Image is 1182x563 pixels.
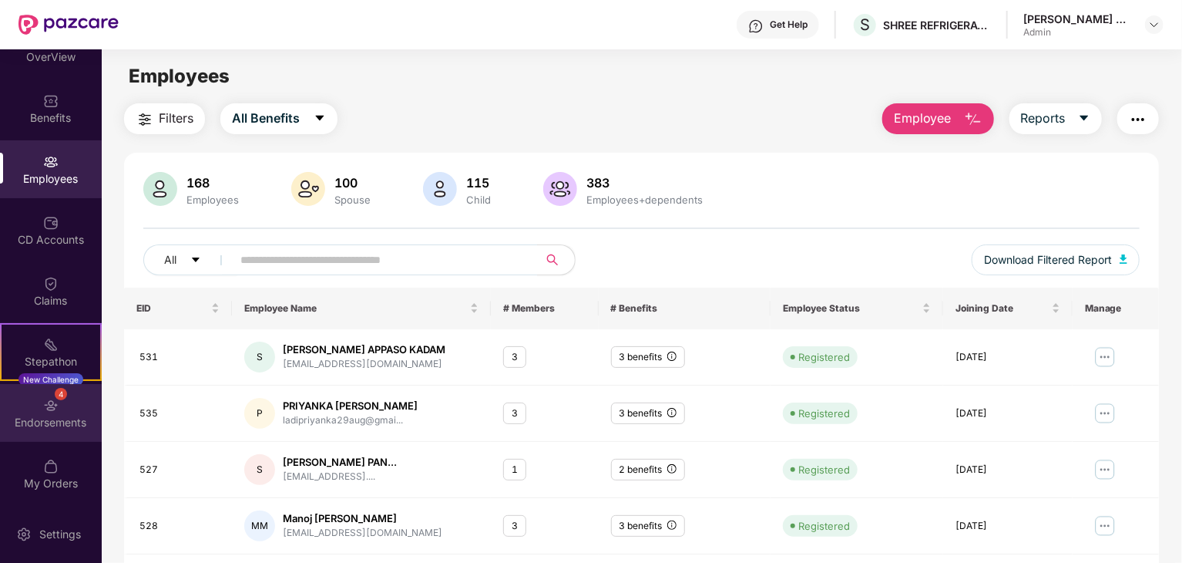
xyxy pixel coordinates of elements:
button: Allcaret-down [143,244,237,275]
span: EID [136,302,208,315]
span: search [537,254,567,266]
div: PRIYANKA [PERSON_NAME] [283,399,418,413]
img: manageButton [1093,401,1117,426]
span: Download Filtered Report [984,251,1112,268]
div: 535 [139,406,220,421]
img: svg+xml;base64,PHN2ZyBpZD0iTXlfT3JkZXJzIiBkYXRhLW5hbWU9Ik15IE9yZGVycyIgeG1sbnM9Imh0dHA6Ly93d3cudz... [43,459,59,474]
button: All Benefitscaret-down [220,103,337,134]
div: 527 [139,463,220,477]
div: 168 [183,175,242,190]
img: svg+xml;base64,PHN2ZyBpZD0iRW1wbG95ZWVzIiB4bWxucz0iaHR0cDovL3d3dy53My5vcmcvMjAwMC9zdmciIHdpZHRoPS... [43,154,59,170]
div: 531 [139,350,220,365]
div: SHREE REFRIGERATIONS LIMITED [883,18,991,32]
span: All Benefits [232,109,300,128]
img: svg+xml;base64,PHN2ZyB4bWxucz0iaHR0cDovL3d3dy53My5vcmcvMjAwMC9zdmciIHhtbG5zOnhsaW5rPSJodHRwOi8vd3... [423,172,457,206]
button: Filters [124,103,205,134]
span: S [860,15,870,34]
div: Child [463,194,494,206]
span: info-circle [667,521,677,530]
img: manageButton [1093,345,1117,369]
span: Employee [894,109,952,128]
span: info-circle [667,352,677,361]
div: [PERSON_NAME] Kale [1023,12,1131,26]
div: 3 [503,403,526,425]
span: All [164,251,176,268]
div: Settings [35,527,86,542]
img: svg+xml;base64,PHN2ZyB4bWxucz0iaHR0cDovL3d3dy53My5vcmcvMjAwMC9zdmciIHdpZHRoPSIyNCIgaGVpZ2h0PSIyNC... [1129,110,1147,129]
div: Registered [798,406,850,421]
div: 3 benefits [611,346,685,369]
img: svg+xml;base64,PHN2ZyBpZD0iSGVscC0zMngzMiIgeG1sbnM9Imh0dHA6Ly93d3cudzMub3JnLzIwMDAvc3ZnIiB3aWR0aD... [748,19,764,34]
div: [PERSON_NAME] APPASO KADAM [283,342,445,357]
div: ladipriyanka29aug@gmai... [283,413,418,428]
th: Employee Status [771,288,943,329]
span: Filters [159,109,193,128]
span: info-circle [667,408,677,417]
div: S [244,454,275,485]
div: Registered [798,462,850,477]
img: svg+xml;base64,PHN2ZyB4bWxucz0iaHR0cDovL3d3dy53My5vcmcvMjAwMC9zdmciIHdpZHRoPSIyMSIgaGVpZ2h0PSIyMC... [43,337,59,352]
img: svg+xml;base64,PHN2ZyBpZD0iQmVuZWZpdHMiIHhtbG5zPSJodHRwOi8vd3d3LnczLm9yZy8yMDAwL3N2ZyIgd2lkdGg9Ij... [43,93,59,109]
th: Employee Name [232,288,491,329]
div: 115 [463,175,494,190]
div: [EMAIL_ADDRESS][DOMAIN_NAME] [283,526,442,541]
th: Joining Date [943,288,1073,329]
img: svg+xml;base64,PHN2ZyBpZD0iRHJvcGRvd24tMzJ4MzIiIHhtbG5zPSJodHRwOi8vd3d3LnczLm9yZy8yMDAwL3N2ZyIgd2... [1148,19,1160,31]
div: 2 benefits [611,459,685,481]
img: svg+xml;base64,PHN2ZyBpZD0iQ2xhaW0iIHhtbG5zPSJodHRwOi8vd3d3LnczLm9yZy8yMDAwL3N2ZyIgd2lkdGg9IjIwIi... [43,276,59,292]
span: Employees [129,65,230,87]
div: MM [244,511,275,541]
img: svg+xml;base64,PHN2ZyB4bWxucz0iaHR0cDovL3d3dy53My5vcmcvMjAwMC9zdmciIHhtbG5zOnhsaW5rPSJodHRwOi8vd3... [291,172,325,206]
button: Download Filtered Report [972,244,1140,275]
div: Manoj [PERSON_NAME] [283,511,442,526]
div: Employees [183,194,242,206]
th: # Benefits [599,288,771,329]
button: Employee [882,103,994,134]
span: Employee Status [783,302,919,315]
div: 1 [503,459,526,481]
div: [EMAIL_ADDRESS][DOMAIN_NAME] [283,357,445,372]
img: svg+xml;base64,PHN2ZyB4bWxucz0iaHR0cDovL3d3dy53My5vcmcvMjAwMC9zdmciIHhtbG5zOnhsaW5rPSJodHRwOi8vd3... [964,110,982,129]
div: [PERSON_NAME] PAN... [283,455,397,470]
span: caret-down [190,255,201,267]
div: 100 [331,175,374,190]
div: 3 [503,346,526,369]
img: manageButton [1093,514,1117,538]
div: 3 benefits [611,403,685,425]
div: Registered [798,349,850,365]
img: svg+xml;base64,PHN2ZyBpZD0iU2V0dGluZy0yMHgyMCIgeG1sbnM9Imh0dHA6Ly93d3cudzMub3JnLzIwMDAvc3ZnIiB3aW... [16,527,32,542]
div: P [244,398,275,429]
div: Admin [1023,26,1131,39]
div: 383 [583,175,706,190]
img: New Pazcare Logo [18,15,119,35]
div: [DATE] [955,463,1060,477]
img: svg+xml;base64,PHN2ZyB4bWxucz0iaHR0cDovL3d3dy53My5vcmcvMjAwMC9zdmciIHhtbG5zOnhsaW5rPSJodHRwOi8vd3... [1120,255,1127,264]
div: 3 [503,515,526,538]
div: Registered [798,518,850,534]
th: Manage [1073,288,1159,329]
div: Spouse [331,194,374,206]
div: Get Help [770,19,808,31]
span: info-circle [667,464,677,474]
img: svg+xml;base64,PHN2ZyBpZD0iQ0RfQWNjb3VudHMiIGRhdGEtbmFtZT0iQ0QgQWNjb3VudHMiIHhtbG5zPSJodHRwOi8vd3... [43,215,59,231]
div: New Challenge [18,373,83,386]
div: [DATE] [955,350,1060,365]
button: Reportscaret-down [1009,103,1102,134]
span: caret-down [1078,112,1090,126]
img: svg+xml;base64,PHN2ZyB4bWxucz0iaHR0cDovL3d3dy53My5vcmcvMjAwMC9zdmciIHhtbG5zOnhsaW5rPSJodHRwOi8vd3... [143,172,177,206]
div: [EMAIL_ADDRESS].... [283,470,397,484]
th: # Members [491,288,599,329]
img: svg+xml;base64,PHN2ZyBpZD0iRW5kb3JzZW1lbnRzIiB4bWxucz0iaHR0cDovL3d3dy53My5vcmcvMjAwMC9zdmciIHdpZH... [43,398,59,413]
span: Reports [1021,109,1066,128]
div: 528 [139,519,220,534]
div: S [244,342,275,373]
div: [DATE] [955,406,1060,421]
span: Joining Date [955,302,1049,315]
div: 4 [55,388,67,400]
th: EID [124,288,232,329]
img: manageButton [1093,457,1117,482]
button: search [537,244,576,275]
div: 3 benefits [611,515,685,538]
div: Stepathon [2,354,100,369]
img: svg+xml;base64,PHN2ZyB4bWxucz0iaHR0cDovL3d3dy53My5vcmcvMjAwMC9zdmciIHdpZHRoPSIyNCIgaGVpZ2h0PSIyNC... [136,110,154,129]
